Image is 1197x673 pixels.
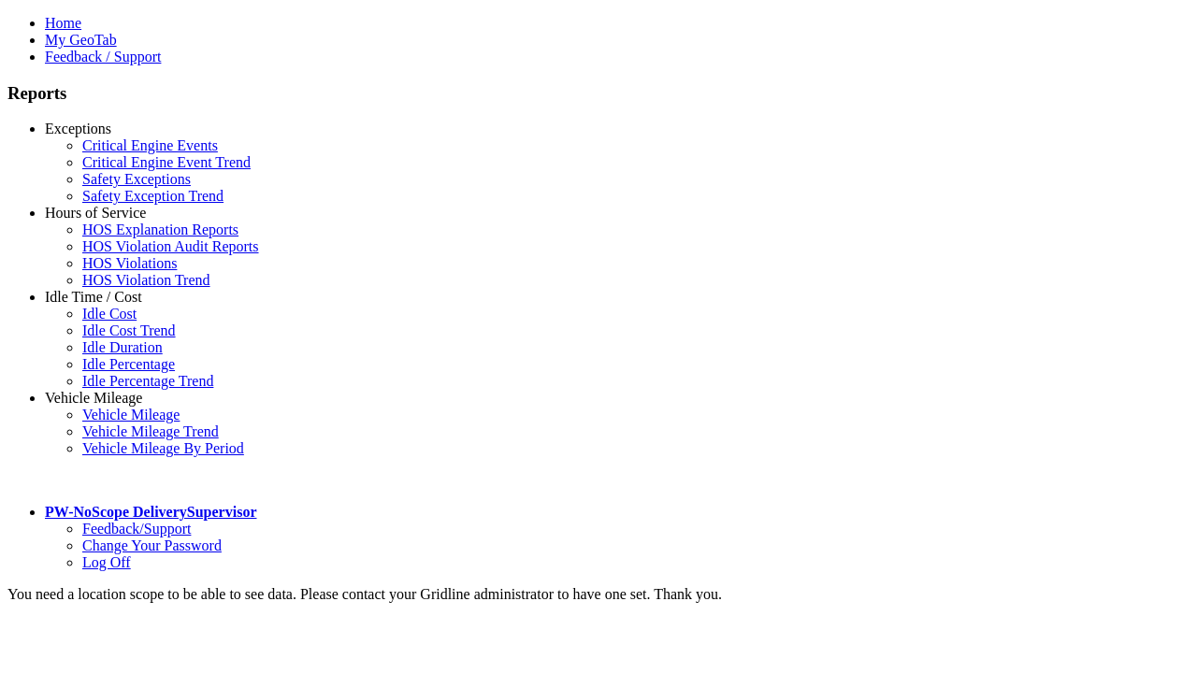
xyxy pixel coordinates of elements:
[82,537,222,553] a: Change Your Password
[82,356,175,372] a: Idle Percentage
[45,121,111,136] a: Exceptions
[45,15,81,31] a: Home
[82,423,219,439] a: Vehicle Mileage Trend
[82,137,218,153] a: Critical Engine Events
[82,407,180,422] a: Vehicle Mileage
[82,306,137,322] a: Idle Cost
[45,390,142,406] a: Vehicle Mileage
[82,171,191,187] a: Safety Exceptions
[82,238,259,254] a: HOS Violation Audit Reports
[45,504,256,520] a: PW-NoScope DeliverySupervisor
[45,32,117,48] a: My GeoTab
[82,222,238,237] a: HOS Explanation Reports
[45,49,161,64] a: Feedback / Support
[82,440,244,456] a: Vehicle Mileage By Period
[82,154,251,170] a: Critical Engine Event Trend
[45,205,146,221] a: Hours of Service
[82,272,210,288] a: HOS Violation Trend
[82,255,177,271] a: HOS Violations
[7,83,1190,104] h3: Reports
[82,339,163,355] a: Idle Duration
[45,289,142,305] a: Idle Time / Cost
[82,521,191,537] a: Feedback/Support
[82,373,213,389] a: Idle Percentage Trend
[82,554,131,570] a: Log Off
[82,188,224,204] a: Safety Exception Trend
[82,322,176,338] a: Idle Cost Trend
[7,586,1190,603] div: You need a location scope to be able to see data. Please contact your Gridline administrator to h...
